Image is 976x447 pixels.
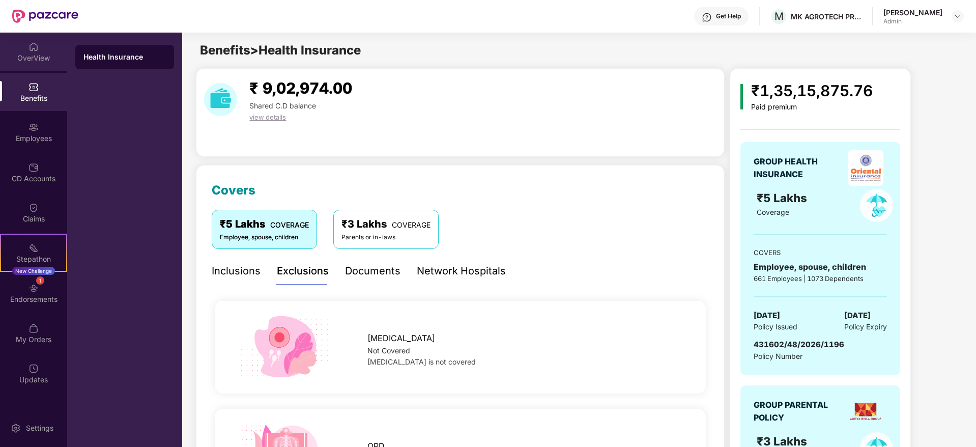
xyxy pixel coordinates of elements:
div: Get Help [716,12,741,20]
span: Policy Expiry [844,321,887,332]
div: New Challenge [12,267,55,275]
div: Employee, spouse, children [754,261,887,273]
span: ₹5 Lakhs [757,191,810,205]
span: 431602/48/2026/1196 [754,340,844,349]
div: Not Covered [367,345,684,356]
img: icon [740,84,743,109]
span: Shared C.D balance [249,101,316,110]
img: New Pazcare Logo [12,10,78,23]
div: 1 [36,276,44,285]
img: svg+xml;base64,PHN2ZyBpZD0iRW1wbG95ZWVzIiB4bWxucz0iaHR0cDovL3d3dy53My5vcmcvMjAwMC9zdmciIHdpZHRoPS... [28,122,39,132]
img: icon [237,314,333,381]
span: [DATE] [754,310,780,322]
span: ₹ 9,02,974.00 [249,79,352,97]
div: Health Insurance [83,52,166,62]
span: [MEDICAL_DATA] is not covered [367,357,476,366]
span: [MEDICAL_DATA] [367,332,435,345]
span: view details [249,113,286,121]
div: Documents [345,263,400,279]
div: Stepathon [1,254,66,264]
div: Parents or in-laws [341,233,430,242]
div: ₹1,35,15,875.76 [751,79,873,103]
div: GROUP HEALTH INSURANCE [754,155,843,181]
span: [DATE] [844,310,871,322]
div: COVERS [754,247,887,258]
div: [PERSON_NAME] [883,8,942,17]
img: svg+xml;base64,PHN2ZyBpZD0iRW5kb3JzZW1lbnRzIiB4bWxucz0iaHR0cDovL3d3dy53My5vcmcvMjAwMC9zdmciIHdpZH... [28,283,39,293]
img: insurerLogo [848,150,883,186]
div: Network Hospitals [417,263,506,279]
span: COVERAGE [392,220,430,229]
span: Policy Issued [754,321,797,332]
img: svg+xml;base64,PHN2ZyBpZD0iU2V0dGluZy0yMHgyMCIgeG1sbnM9Imh0dHA6Ly93d3cudzMub3JnLzIwMDAvc3ZnIiB3aW... [11,423,21,433]
div: Admin [883,17,942,25]
img: svg+xml;base64,PHN2ZyBpZD0iTXlfT3JkZXJzIiBkYXRhLW5hbWU9Ik15IE9yZGVycyIgeG1sbnM9Imh0dHA6Ly93d3cudz... [28,323,39,333]
img: svg+xml;base64,PHN2ZyBpZD0iRHJvcGRvd24tMzJ4MzIiIHhtbG5zPSJodHRwOi8vd3d3LnczLm9yZy8yMDAwL3N2ZyIgd2... [954,12,962,20]
img: svg+xml;base64,PHN2ZyBpZD0iQ2xhaW0iIHhtbG5zPSJodHRwOi8vd3d3LnczLm9yZy8yMDAwL3N2ZyIgd2lkdGg9IjIwIi... [28,203,39,213]
img: svg+xml;base64,PHN2ZyBpZD0iQmVuZWZpdHMiIHhtbG5zPSJodHRwOi8vd3d3LnczLm9yZy8yMDAwL3N2ZyIgd2lkdGg9Ij... [28,82,39,92]
span: M [774,10,784,22]
div: MK AGROTECH PRIVATE LIMITED [791,12,862,21]
div: Paid premium [751,103,873,111]
img: download [204,83,237,116]
div: Exclusions [277,263,329,279]
div: ₹5 Lakhs [220,216,309,232]
div: Employee, spouse, children [220,233,309,242]
img: svg+xml;base64,PHN2ZyBpZD0iSGVscC0zMngzMiIgeG1sbnM9Imh0dHA6Ly93d3cudzMub3JnLzIwMDAvc3ZnIiB3aWR0aD... [702,12,712,22]
div: 661 Employees | 1073 Dependents [754,273,887,284]
img: insurerLogo [848,394,883,429]
span: Covers [212,183,255,198]
img: policyIcon [860,189,893,222]
span: COVERAGE [270,220,309,229]
span: Benefits > Health Insurance [200,43,361,58]
div: Settings [23,423,56,433]
div: Inclusions [212,263,261,279]
div: GROUP PARENTAL POLICY [754,399,843,424]
img: svg+xml;base64,PHN2ZyBpZD0iSG9tZSIgeG1sbnM9Imh0dHA6Ly93d3cudzMub3JnLzIwMDAvc3ZnIiB3aWR0aD0iMjAiIG... [28,42,39,52]
span: Policy Number [754,352,802,360]
img: svg+xml;base64,PHN2ZyB4bWxucz0iaHR0cDovL3d3dy53My5vcmcvMjAwMC9zdmciIHdpZHRoPSIyMSIgaGVpZ2h0PSIyMC... [28,243,39,253]
div: ₹3 Lakhs [341,216,430,232]
img: svg+xml;base64,PHN2ZyBpZD0iVXBkYXRlZCIgeG1sbnM9Imh0dHA6Ly93d3cudzMub3JnLzIwMDAvc3ZnIiB3aWR0aD0iMj... [28,364,39,374]
img: svg+xml;base64,PHN2ZyBpZD0iQ0RfQWNjb3VudHMiIGRhdGEtbmFtZT0iQ0QgQWNjb3VudHMiIHhtbG5zPSJodHRwOi8vd3... [28,162,39,173]
span: Coverage [757,208,789,216]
